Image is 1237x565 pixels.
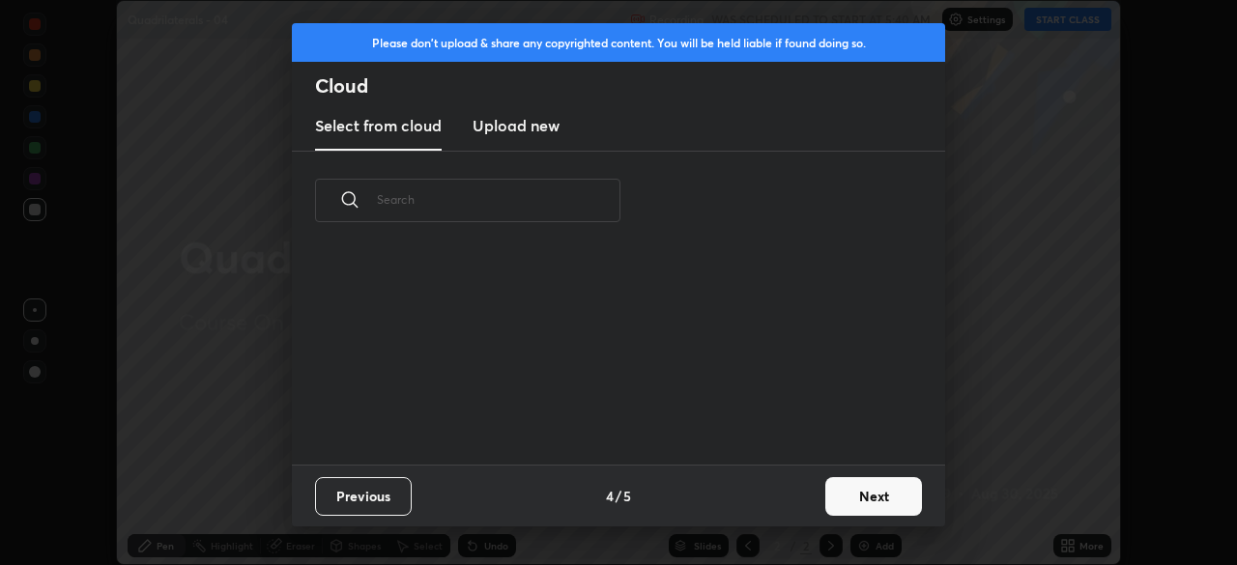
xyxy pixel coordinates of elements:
button: Next [825,477,922,516]
input: Search [377,158,620,240]
h4: 5 [623,486,631,506]
h2: Cloud [315,73,945,99]
h4: / [616,486,621,506]
button: Previous [315,477,412,516]
h3: Upload new [473,114,560,137]
h4: 4 [606,486,614,506]
h3: Select from cloud [315,114,442,137]
div: Please don't upload & share any copyrighted content. You will be held liable if found doing so. [292,23,945,62]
